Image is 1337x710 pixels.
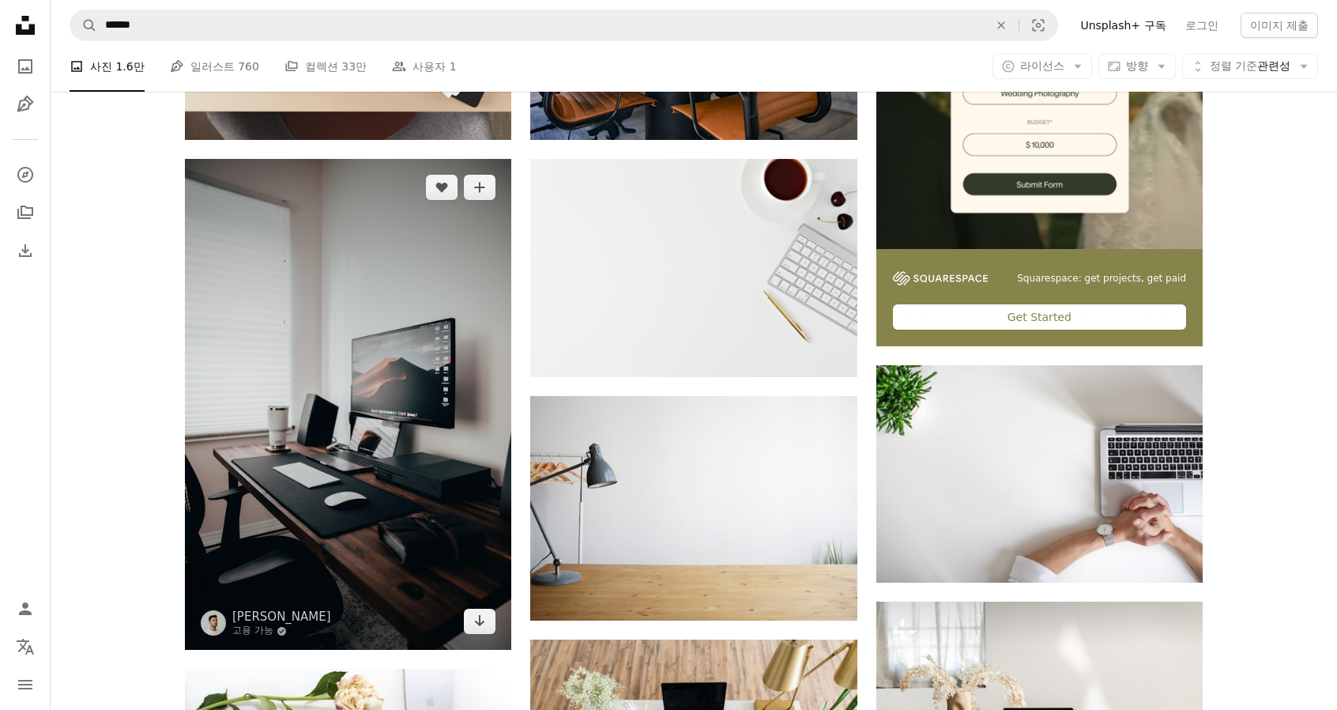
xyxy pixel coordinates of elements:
a: Unsplash+ 구독 [1071,13,1175,38]
button: 방향 [1098,54,1176,79]
button: 좋아요 [426,175,458,200]
button: 삭제 [984,10,1019,40]
a: 다운로드 내역 [9,235,41,266]
button: 컬렉션에 추가 [464,175,495,200]
a: 노트북 근처에서 시계를 착용하는 사람 [876,466,1203,481]
span: 방향 [1126,59,1148,72]
button: 이미지 제출 [1241,13,1318,38]
a: 일러스트 [9,89,41,120]
a: 컬렉션 33만 [284,41,367,92]
img: Magic Keyboard 옆에 머그잔과 클릭 펜 [530,159,857,376]
span: Squarespace: get projects, get paid [1017,272,1186,285]
button: 언어 [9,631,41,663]
span: 정렬 기준 [1210,59,1257,72]
button: Unsplash 검색 [70,10,97,40]
button: 메뉴 [9,669,41,701]
button: 라이선스 [992,54,1092,79]
span: 1 [450,58,457,75]
button: 정렬 기준관련성 [1182,54,1318,79]
a: 갈색 나무 테이블에 회색 균형 잡힌 팔 램프 [530,500,857,515]
span: 관련성 [1210,59,1290,74]
img: file-1747939142011-51e5cc87e3c9 [893,271,988,285]
a: 창 근처에서 바탕 화면이 켜졌습니다. [185,397,511,411]
a: 다운로드 [464,609,495,634]
a: 로그인 [1176,13,1228,38]
a: Magic Keyboard 옆에 머그잔과 클릭 펜 [530,260,857,274]
span: 760 [238,58,259,75]
button: 시각적 검색 [1019,10,1057,40]
a: 탐색 [9,159,41,191]
div: Get Started [893,304,1186,330]
img: 노트북 근처에서 시계를 착용하는 사람 [876,365,1203,583]
form: 사이트 전체에서 이미지 찾기 [70,9,1058,41]
span: 33만 [341,58,367,75]
img: Max Andrey의 프로필로 이동 [201,610,226,636]
a: 컬렉션 [9,197,41,228]
span: 라이선스 [1020,59,1064,72]
a: 고용 가능 [232,625,331,637]
a: 일러스트 760 [170,41,259,92]
a: 로그인 / 가입 [9,593,41,625]
a: [PERSON_NAME] [232,609,331,625]
a: 사용자 1 [392,41,456,92]
a: 홈 — Unsplash [9,9,41,44]
img: 창 근처에서 바탕 화면이 켜졌습니다. [185,159,511,650]
img: 갈색 나무 테이블에 회색 균형 잡힌 팔 램프 [530,396,857,621]
a: 사진 [9,51,41,82]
